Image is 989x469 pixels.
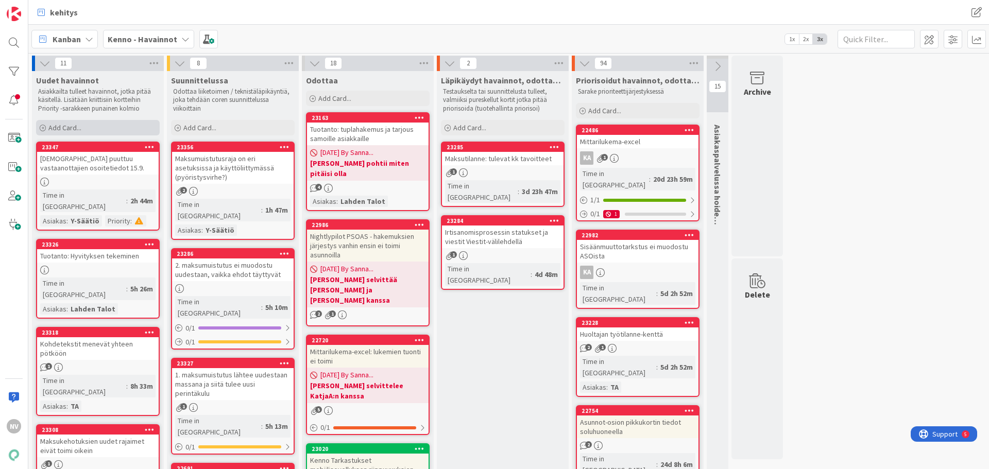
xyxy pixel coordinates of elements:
[320,147,373,158] span: [DATE] By Sanna...
[531,269,532,280] span: :
[128,283,156,294] div: 5h 26m
[37,240,159,263] div: 23326Tuotanto: Hyvityksen tekeminen
[130,215,132,227] span: :
[37,337,159,360] div: Kohdetekstit menevät yhteen pötköön
[128,380,156,392] div: 8h 33m
[576,125,700,221] a: 22486Mittarilukema-excelKATime in [GEOGRAPHIC_DATA]:20d 23h 59m1/10/11
[608,381,621,393] div: TA
[442,225,564,248] div: Irtisanomisprosessin statukset ja viestit Viestit-välilehdellä
[577,406,698,438] div: 22754Asunnot-osion pikkukortin tiedot soluhuoneella
[312,114,429,121] div: 23163
[580,168,649,190] div: Time in [GEOGRAPHIC_DATA]
[172,336,294,349] div: 0/1
[263,302,291,313] div: 5h 10m
[813,34,827,44] span: 3x
[577,231,698,240] div: 22982
[658,361,695,373] div: 5d 2h 52m
[577,240,698,263] div: Sisäänmuuttotarkstus ei muodostu ASOista
[315,406,322,413] span: 5
[590,209,600,219] span: 0 / 1
[68,215,102,227] div: Y-Säätiö
[443,88,562,113] p: Testaukselta tai suunnittelusta tulleet, valmiiksi pureskellut kortit jotka pitää priorisoida (tu...
[37,425,159,435] div: 23308
[656,288,658,299] span: :
[315,184,322,190] span: 4
[577,126,698,148] div: 22486Mittarilukema-excel
[320,422,330,433] span: 0 / 1
[307,444,429,454] div: 23020
[171,75,228,85] span: Suunnittelussa
[185,337,195,348] span: 0 / 1
[712,125,723,241] span: Asiakaspalvelussa hoidettavat
[201,224,203,236] span: :
[37,143,159,152] div: 23347
[172,143,294,152] div: 23356
[588,106,621,115] span: Add Card...
[175,415,261,438] div: Time in [GEOGRAPHIC_DATA]
[126,283,128,294] span: :
[577,194,698,206] div: 1/1
[40,277,126,300] div: Time in [GEOGRAPHIC_DATA]
[40,401,66,412] div: Asiakas
[172,152,294,184] div: Maksumuistutusraja on eri asetuksissa ja käyttöliittymässä (pyöristysvirhe?)
[68,401,81,412] div: TA
[172,258,294,281] div: 2. maksumuistutus ei muodostu uudestaan, vaikka ehdot täyttyvät
[603,210,620,218] div: 1
[171,248,295,350] a: 232862. maksumuistutus ei muodostu uudestaan, vaikka ehdot täyttyvätTime in [GEOGRAPHIC_DATA]:5h ...
[577,415,698,438] div: Asunnot-osion pikkukortin tiedot soluhuoneella
[585,344,592,351] span: 2
[36,75,99,85] span: Uudet havainnot
[518,186,519,197] span: :
[37,435,159,457] div: Maksukehotuksien uudet rajaimet eivät toimi oikein
[594,57,612,70] span: 94
[183,123,216,132] span: Add Card...
[105,215,130,227] div: Priority
[532,269,560,280] div: 4d 48m
[590,195,600,205] span: 1 / 1
[312,445,429,453] div: 23020
[325,57,342,70] span: 18
[601,154,608,161] span: 1
[172,249,294,281] div: 232862. maksumuistutus ei muodostu uudestaan, vaikka ehdot täyttyvät
[306,219,430,326] a: 22986Nightlypilot PSOAS - hakemuksien järjestys vanhin ensin ei toimi asunnoilla[DATE] By Sanna.....
[66,215,68,227] span: :
[185,442,195,453] span: 0 / 1
[36,239,160,319] a: 23326Tuotanto: Hyvityksen tekeminenTime in [GEOGRAPHIC_DATA]:5h 26mAsiakas:Lahden Talot
[445,180,518,203] div: Time in [GEOGRAPHIC_DATA]
[580,282,656,305] div: Time in [GEOGRAPHIC_DATA]
[307,230,429,262] div: Nightlypilot PSOAS - hakemuksien järjestys vanhin ensin ei toimi asunnoilla
[307,421,429,434] div: 0/1
[171,142,295,240] a: 23356Maksumuistutusraja on eri asetuksissa ja käyttöliittymässä (pyöristysvirhe?)Time in [GEOGRAP...
[172,368,294,400] div: 1. maksumuistutus lähtee uudestaan massana ja siitä tulee uusi perintäkulu
[263,204,291,216] div: 1h 47m
[338,196,388,207] div: Lahden Talot
[36,327,160,416] a: 23318Kohdetekstit menevät yhteen pötköönTime in [GEOGRAPHIC_DATA]:8h 33mAsiakas:TA
[42,329,159,336] div: 23318
[442,143,564,165] div: 23285Maksutilanne: tulevat kk tavoitteet
[55,57,72,70] span: 11
[48,123,81,132] span: Add Card...
[585,441,592,448] span: 2
[175,199,261,221] div: Time in [GEOGRAPHIC_DATA]
[307,113,429,145] div: 23163Tuotanto: tuplahakemus ja tarjous samoille asiakkaille
[320,370,373,380] span: [DATE] By Sanna...
[838,30,915,48] input: Quick Filter...
[312,337,429,344] div: 22720
[329,310,336,317] span: 1
[307,336,429,368] div: 22720Mittarilukema-excel: lukemien tuonti ei toimi
[447,217,564,224] div: 23284
[447,144,564,151] div: 23285
[172,143,294,184] div: 23356Maksumuistutusraja on eri asetuksissa ja käyttöliittymässä (pyöristysvirhe?)
[53,33,81,45] span: Kanban
[307,220,429,262] div: 22986Nightlypilot PSOAS - hakemuksien järjestys vanhin ensin ei toimi asunnoilla
[172,249,294,258] div: 23286
[442,216,564,248] div: 23284Irtisanomisprosessin statukset ja viestit Viestit-välilehdellä
[445,263,531,286] div: Time in [GEOGRAPHIC_DATA]
[185,323,195,334] span: 0 / 1
[442,143,564,152] div: 23285
[31,3,84,22] a: kehitys
[108,34,177,44] b: Kenno - Havainnot
[306,75,338,85] span: Odottaa
[307,113,429,123] div: 23163
[37,328,159,337] div: 23318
